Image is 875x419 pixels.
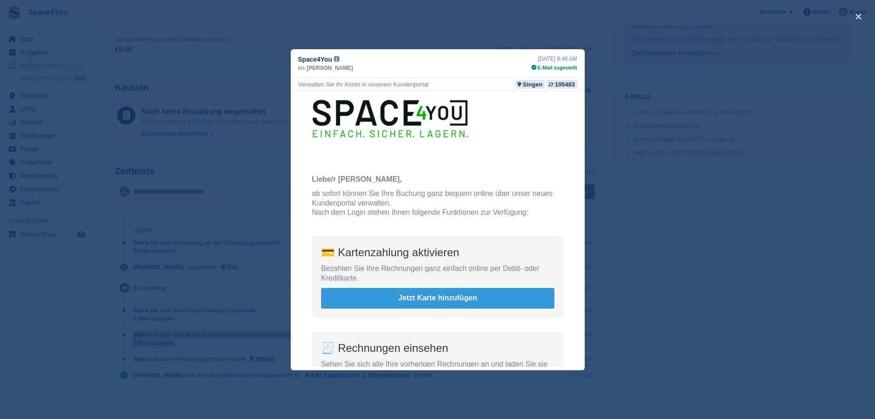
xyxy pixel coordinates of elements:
[30,154,264,168] h4: 💳 Kartenzahlung aktivieren
[531,64,577,72] div: E-Mail zugestellt
[523,80,542,89] div: Singen
[30,269,264,288] p: Sehen Sie sich alle Ihre vorherigen Rechnungen an und laden Sie sie bei Bedarf herunter.
[298,80,429,89] div: Verwalten Sie Ihr Konto in unserem Kundenportal
[41,202,253,212] a: Jetzt Karte hinzufügen
[307,64,353,72] span: [PERSON_NAME]
[30,250,264,264] h4: 🧾 Rechnungen einsehen
[21,84,111,92] strong: Liebe/r [PERSON_NAME],
[298,55,332,64] span: Space4You
[298,64,305,72] span: bis
[334,56,339,62] img: icon-info-grey-7440780725fd019a000dd9b08b2336e03edf1995a4989e88bcd33f0948082b44.svg
[547,80,577,89] a: 105483
[515,80,545,89] a: Singen
[21,98,273,126] p: ab sofort können Sie Ihre Buchung ganz bequem online über unser neues Kundenportal verwalten. Nac...
[851,9,866,24] button: close
[21,8,177,47] img: Space4You Logo
[555,80,575,89] div: 105483
[531,55,577,63] div: [DATE] 9:48 AM
[30,173,264,192] p: Bezahlen Sie Ihre Rechnungen ganz einfach online per Debit- oder Kreditkarte.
